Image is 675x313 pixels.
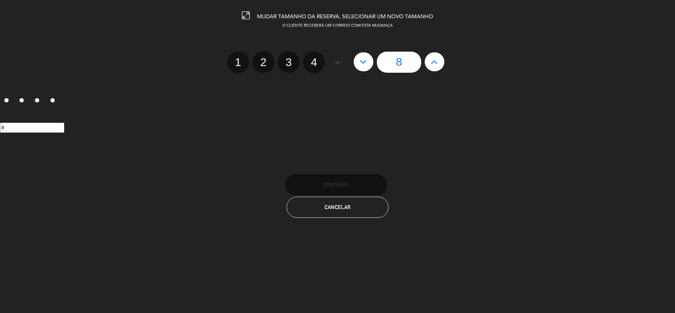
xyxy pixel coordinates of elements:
input: 3 [35,98,39,103]
label: 4 [46,95,62,107]
input: 2 [19,98,24,103]
span: CONTINUE [323,182,348,188]
span: Cancelar [324,204,351,210]
span: MUDAR TAMANHO DA RESERVA, SELECIONAR UM NOVO TAMANHO [257,14,433,20]
input: 4 [50,98,55,103]
button: CONTINUE [285,174,387,195]
span: O CLIENTE RECEBERÁ UM CORREIO COM ESTA MUDANÇA [282,24,393,28]
span: - or - [332,58,343,66]
label: 3 [31,95,46,107]
label: 4 [303,51,325,73]
label: 3 [278,51,300,73]
button: Cancelar [287,197,388,218]
label: 1 [227,51,249,73]
label: 2 [15,95,31,107]
label: 2 [252,51,274,73]
input: 1 [4,98,9,103]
